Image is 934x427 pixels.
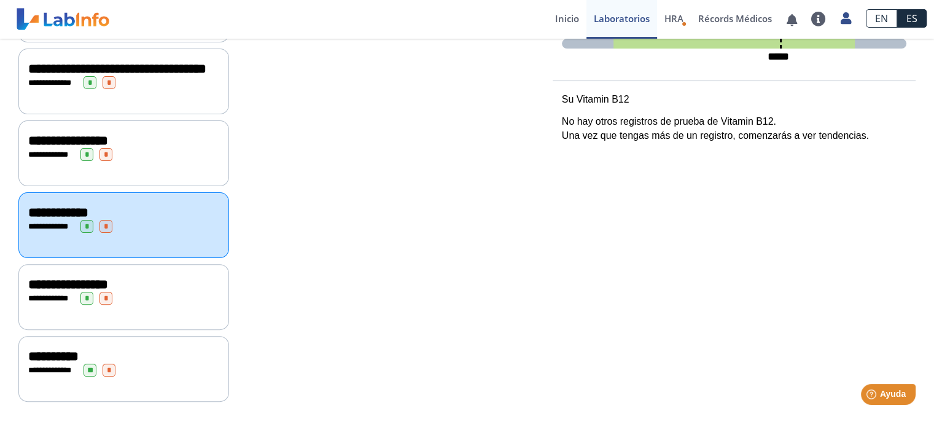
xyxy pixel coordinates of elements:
[664,12,683,25] span: HRA
[825,379,920,413] iframe: Help widget launcher
[897,9,927,28] a: ES
[866,9,897,28] a: EN
[562,114,906,144] p: No hay otros registros de prueba de Vitamin B12. Una vez que tengas más de un registro, comenzará...
[562,92,906,107] p: Su Vitamin B12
